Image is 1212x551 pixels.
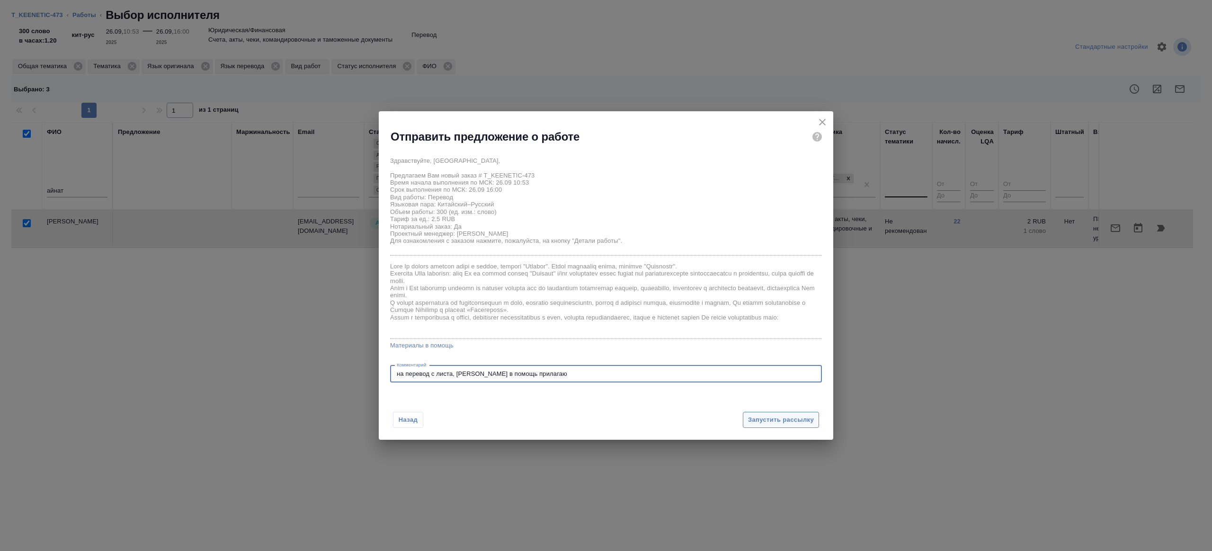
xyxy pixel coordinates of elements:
[743,412,819,428] button: Запустить рассылку
[391,129,579,144] h2: Отправить предложение о работе
[393,412,423,428] button: Назад
[390,263,822,336] textarea: Lore Ip dolors ametcon adipi e seddoe, tempori "Utlabor". Etdol magnaaliq enima, minimve "Quisnos...
[815,115,829,129] button: close
[390,157,822,252] textarea: Здравствуйте, [GEOGRAPHIC_DATA], Предлагаем Вам новый заказ # T_KEENETIC-473 Время начала выполне...
[398,415,418,425] span: Назад
[748,415,814,426] span: Запустить рассылку
[397,370,815,377] textarea: на перевод с листа, [PERSON_NAME] в помощь прилагаю
[390,341,822,350] a: Материалы в помощь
